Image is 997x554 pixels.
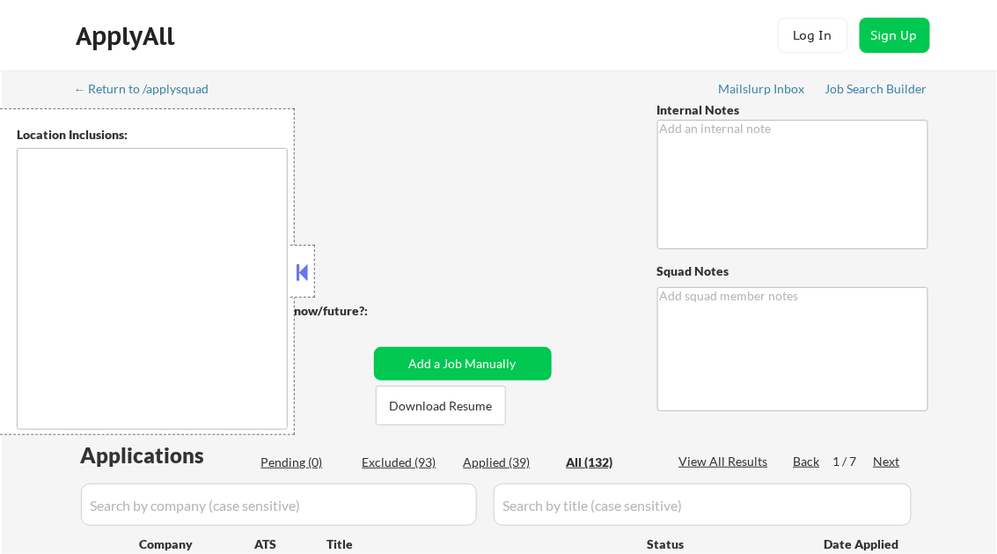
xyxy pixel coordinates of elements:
[657,262,928,280] div: Squad Notes
[74,82,226,100] a: ← Return to /applysquad
[778,18,848,53] button: Log In
[833,453,874,470] div: 1 / 7
[376,386,506,425] button: Download Resume
[255,536,327,553] div: ATS
[825,83,928,95] div: Job Search Builder
[81,445,255,466] div: Applications
[679,453,773,470] div: View All Results
[363,454,451,471] div: Excluded (93)
[77,21,180,51] div: ApplyAll
[261,454,349,471] div: Pending (0)
[719,83,807,95] div: Mailslurp Inbox
[74,83,226,95] div: ← Return to /applysquad
[794,453,822,470] div: Back
[825,536,902,553] div: Date Applied
[17,126,288,144] div: Location Inclusions:
[657,101,928,119] div: Internal Notes
[494,484,912,526] input: Search by title (case sensitive)
[374,347,552,380] button: Add a Job Manually
[140,536,255,553] div: Company
[81,484,477,526] input: Search by company (case sensitive)
[567,454,655,471] div: All (132)
[860,18,930,53] button: Sign Up
[464,454,552,471] div: Applied (39)
[327,536,631,553] div: Title
[874,453,902,470] div: Next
